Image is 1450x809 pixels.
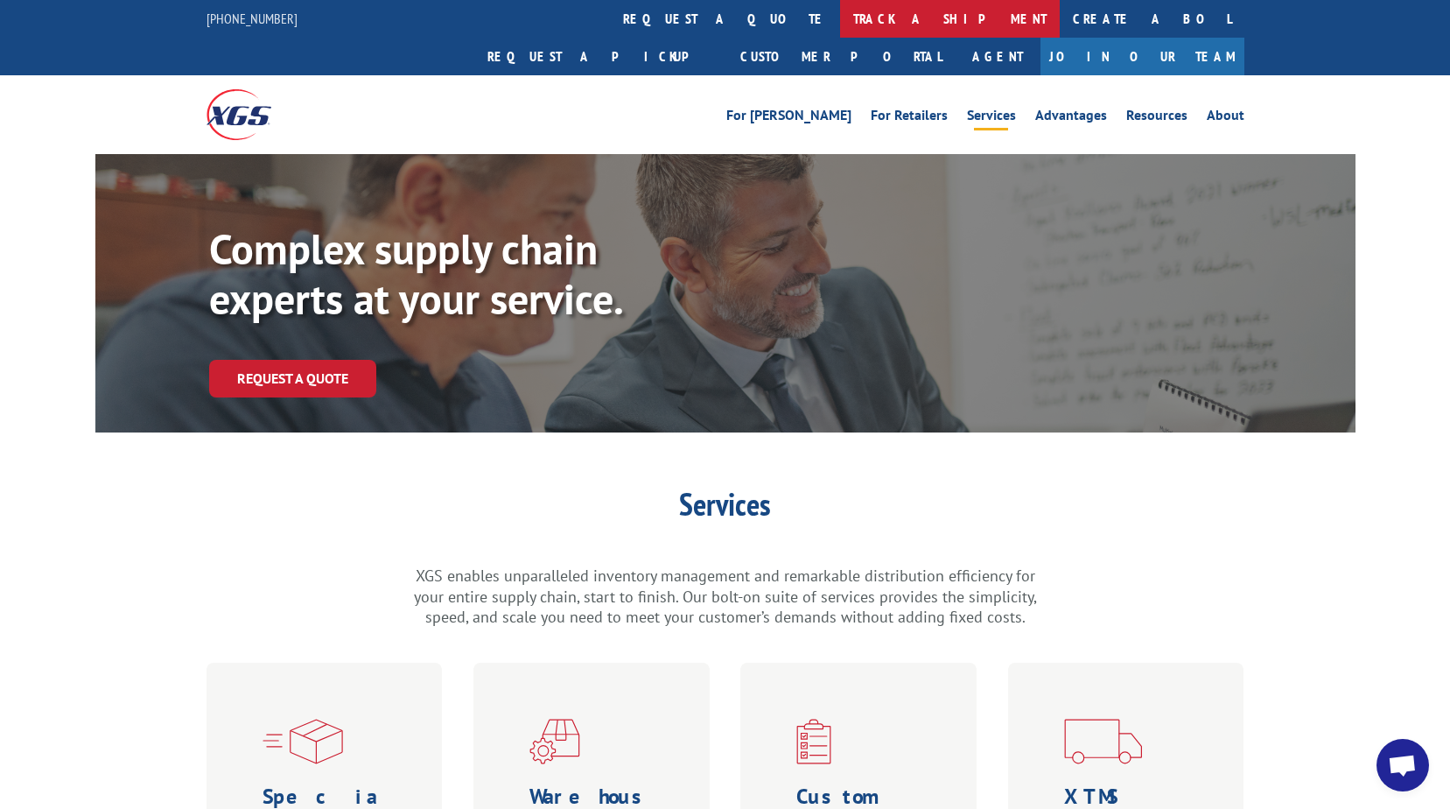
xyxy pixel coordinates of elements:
a: [PHONE_NUMBER] [207,10,298,27]
a: Join Our Team [1040,38,1244,75]
a: Advantages [1035,109,1107,128]
h1: Services [410,489,1040,529]
p: Complex supply chain experts at your service. [209,224,734,325]
a: About [1207,109,1244,128]
img: xgs-icon-transportation-forms-red [1064,719,1142,764]
a: Request a Quote [209,360,376,397]
img: xgs-icon-specialized-ltl-red [263,719,343,764]
a: Services [967,109,1016,128]
a: Customer Portal [727,38,955,75]
a: Resources [1126,109,1187,128]
a: For Retailers [871,109,948,128]
a: For [PERSON_NAME] [726,109,851,128]
img: xgs-icon-warehouseing-cutting-fulfillment-red [529,719,580,764]
img: xgs-icon-custom-logistics-solutions-red [796,719,831,764]
a: Open chat [1376,739,1429,791]
p: XGS enables unparalleled inventory management and remarkable distribution efficiency for your ent... [410,566,1040,628]
a: Request a pickup [474,38,727,75]
a: Agent [955,38,1040,75]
